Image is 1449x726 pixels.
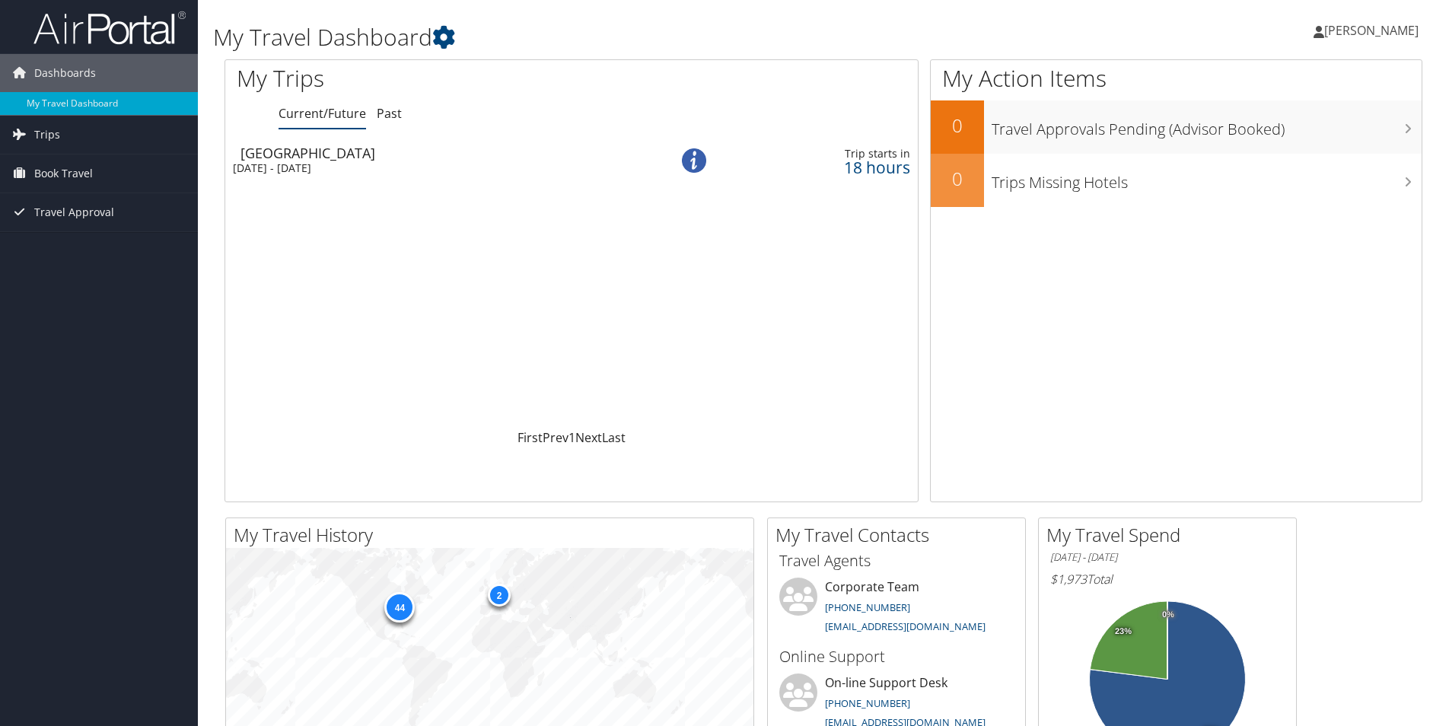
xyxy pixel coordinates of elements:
[825,600,910,614] a: [PHONE_NUMBER]
[213,21,1027,53] h1: My Travel Dashboard
[602,429,626,446] a: Last
[1314,8,1434,53] a: [PERSON_NAME]
[377,105,402,122] a: Past
[1050,571,1087,587] span: $1,973
[750,161,910,174] div: 18 hours
[772,578,1021,640] li: Corporate Team
[779,550,1014,572] h3: Travel Agents
[931,113,984,139] h2: 0
[33,10,186,46] img: airportal-logo.png
[1115,627,1132,636] tspan: 23%
[1046,522,1296,548] h2: My Travel Spend
[775,522,1025,548] h2: My Travel Contacts
[1324,22,1419,39] span: [PERSON_NAME]
[682,148,706,173] img: alert-flat-solid-info.png
[384,591,415,622] div: 44
[1050,550,1285,565] h6: [DATE] - [DATE]
[1050,571,1285,587] h6: Total
[931,100,1422,154] a: 0Travel Approvals Pending (Advisor Booked)
[931,62,1422,94] h1: My Action Items
[825,619,986,633] a: [EMAIL_ADDRESS][DOMAIN_NAME]
[992,111,1422,140] h3: Travel Approvals Pending (Advisor Booked)
[568,429,575,446] a: 1
[34,154,93,193] span: Book Travel
[992,164,1422,193] h3: Trips Missing Hotels
[825,696,910,710] a: [PHONE_NUMBER]
[240,146,636,160] div: [GEOGRAPHIC_DATA]
[1162,610,1174,619] tspan: 0%
[34,193,114,231] span: Travel Approval
[543,429,568,446] a: Prev
[237,62,618,94] h1: My Trips
[517,429,543,446] a: First
[233,161,629,175] div: [DATE] - [DATE]
[234,522,753,548] h2: My Travel History
[779,646,1014,667] h3: Online Support
[34,116,60,154] span: Trips
[750,147,910,161] div: Trip starts in
[279,105,366,122] a: Current/Future
[931,166,984,192] h2: 0
[488,583,511,606] div: 2
[931,154,1422,207] a: 0Trips Missing Hotels
[34,54,96,92] span: Dashboards
[575,429,602,446] a: Next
